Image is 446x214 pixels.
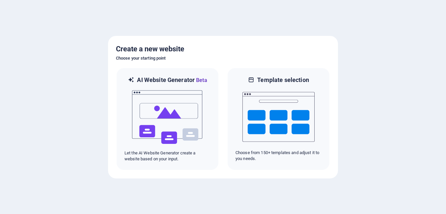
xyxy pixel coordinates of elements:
[131,84,204,150] img: ai
[235,150,322,162] p: Choose from 150+ templates and adjust it to you needs.
[227,67,330,171] div: Template selectionChoose from 150+ templates and adjust it to you needs.
[124,150,211,162] p: Let the AI Website Generator create a website based on your input.
[116,67,219,171] div: AI Website GeneratorBetaaiLet the AI Website Generator create a website based on your input.
[137,76,207,84] h6: AI Website Generator
[195,77,207,83] span: Beta
[116,54,330,62] h6: Choose your starting point
[116,44,330,54] h5: Create a new website
[257,76,309,84] h6: Template selection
